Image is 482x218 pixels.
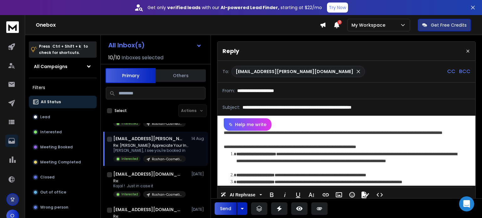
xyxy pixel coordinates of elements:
p: My Workspace [351,22,388,28]
button: Meeting Booked [29,141,97,153]
p: Out of office [40,190,66,195]
p: Roshan-Cosmetic Clinics-[GEOGRAPHIC_DATA] Leads [DATE] [152,157,182,162]
strong: AI-powered Lead Finder, [221,4,279,11]
button: Send [215,202,237,215]
button: Closed [29,171,97,183]
span: Ctrl + Shift + k [51,43,82,50]
button: Meeting Completed [29,156,97,168]
button: All Status [29,96,97,108]
button: All Inbox(s) [103,39,207,51]
button: Try Now [327,3,348,13]
h3: Inboxes selected [121,54,163,61]
span: 2 [337,20,342,24]
button: Help me write [224,118,271,131]
button: Lead [29,111,97,123]
button: AI Rephrase [219,189,263,201]
span: 10 / 10 [108,54,120,61]
h3: Filters [29,83,97,92]
p: Get Free Credits [431,22,467,28]
p: [DATE] [191,207,206,212]
button: Out of office [29,186,97,199]
button: Code View [374,189,386,201]
p: Re: [PERSON_NAME]! Appreciate Your Interest [113,143,189,148]
p: Roshan-Cosmetic Clinics-[GEOGRAPHIC_DATA] Leads [DATE] [152,192,182,197]
button: Italic (Ctrl+I) [279,189,291,201]
button: Primary [105,68,156,83]
img: logo [6,21,19,33]
button: Wrong person [29,201,97,214]
button: Get Free Credits [418,19,471,31]
p: Interested [121,192,138,197]
button: Emoticons [346,189,358,201]
button: Insert Image (Ctrl+P) [333,189,345,201]
button: Interested [29,126,97,138]
p: Interested [121,121,138,126]
p: Interested [121,157,138,161]
p: From: [222,88,235,94]
strong: verified leads [167,4,201,11]
p: Reply [222,47,239,56]
p: Meeting Completed [40,160,81,165]
p: [DATE] [191,172,206,177]
h1: All Campaigns [34,63,67,70]
p: Get only with our starting at $22/mo [147,4,322,11]
button: Signature [359,189,371,201]
p: To: [222,68,229,75]
p: Wrong person [40,205,68,210]
p: Interested [40,130,62,135]
label: Select [115,108,127,113]
p: [PERSON_NAME], I see you're booked in [113,148,189,153]
button: All Campaigns [29,60,97,73]
h1: Onebox [36,21,320,29]
p: Subject: [222,104,240,110]
p: Roshan-Cosmetic Clinics-[GEOGRAPHIC_DATA] Leads [DATE] [152,121,182,126]
h1: [EMAIL_ADDRESS][PERSON_NAME][DOMAIN_NAME] [113,136,182,142]
p: CC [447,68,455,75]
p: Try Now [329,4,346,11]
h1: [EMAIL_ADDRESS][DOMAIN_NAME] [113,171,182,177]
p: Kajal ! Just in case it [113,183,186,189]
p: Meeting Booked [40,145,73,150]
span: AI Rephrase [228,192,257,198]
div: Open Intercom Messenger [459,196,474,211]
p: [EMAIL_ADDRESS][PERSON_NAME][DOMAIN_NAME] [236,68,353,75]
h1: [EMAIL_ADDRESS][DOMAIN_NAME] [113,206,182,213]
h1: All Inbox(s) [108,42,145,48]
p: 14 Aug [191,136,206,141]
p: Press to check for shortcuts. [39,43,88,56]
button: Bold (Ctrl+B) [266,189,278,201]
p: Re: [113,178,186,183]
button: Others [156,69,206,82]
p: Lead [40,114,50,120]
p: Closed [40,175,55,180]
p: All Status [41,99,61,104]
p: BCC [459,68,470,75]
